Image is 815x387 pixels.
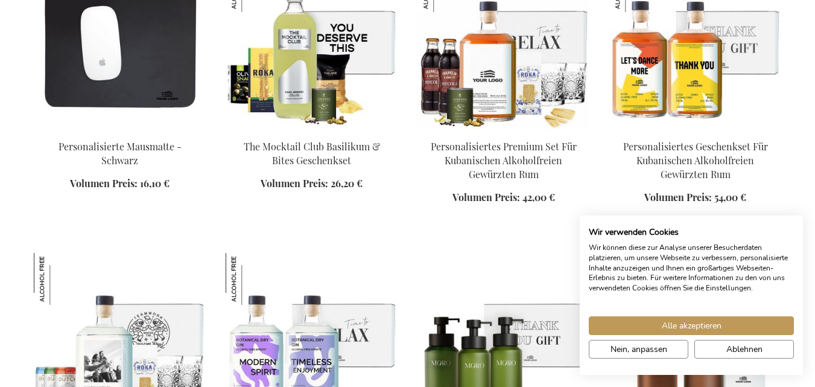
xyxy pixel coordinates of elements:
[452,191,520,203] span: Volumen Preis:
[70,177,138,190] span: Volumen Preis:
[331,177,363,190] span: 26,20 €
[244,140,380,167] a: The Mocktail Club Basilikum & Bites Geschenkset
[226,124,398,136] a: The Mocktail Club Basilikum & Bites Geschenkset The Mocktail Club Basilikum & Bites Geschenkset
[589,243,794,293] p: Wir können diese zur Analyse unserer Besucherdaten platzieren, um unsere Webseite zu verbessern, ...
[34,124,206,136] a: Personalised Leather Mouse Pad - Black
[609,124,782,136] a: Personalisiertes Geschenkset Für Kubanischen Alkoholfreien Gewürzten Rum Personalisiertes Geschen...
[662,319,721,332] span: Alle akzeptieren
[726,343,763,356] span: Ablehnen
[452,191,555,205] a: Volumen Preis: 42,00 €
[34,253,86,305] img: Personalisiertes Premium Set Für Botanischen Alkoholfreien Trocken Gin
[140,177,170,190] span: 16,10 €
[644,191,712,203] span: Volumen Preis:
[522,191,555,203] span: 42,00 €
[644,191,746,205] a: Volumen Preis: 54,00 €
[714,191,746,203] span: 54,00 €
[70,177,170,191] a: Volumen Preis: 16,10 €
[694,340,794,359] button: Alle verweigern cookies
[226,253,277,305] img: Personalisiertes Geschenkset Für Botanischen Alkoholfreien Trocken-Gin
[59,140,182,167] a: Personalisierte Mausmatte - Schwarz
[431,140,577,181] a: Personalisiertes Premium Set Für Kubanischen Alkoholfreien Gewürzten Rum
[261,177,363,191] a: Volumen Preis: 26,20 €
[623,140,768,181] a: Personalisiertes Geschenkset Für Kubanischen Alkoholfreien Gewürzten Rum
[610,343,667,356] span: Nein, anpassen
[589,340,688,359] button: cookie Einstellungen anpassen
[589,316,794,335] button: Akzeptieren Sie alle cookies
[589,227,794,238] h2: Wir verwenden Cookies
[261,177,328,190] span: Volumen Preis:
[417,124,590,136] a: Personalised Non-Alcoholic Cuban Spiced Rum Premium Set Personalisiertes Premium Set Für Kubanisc...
